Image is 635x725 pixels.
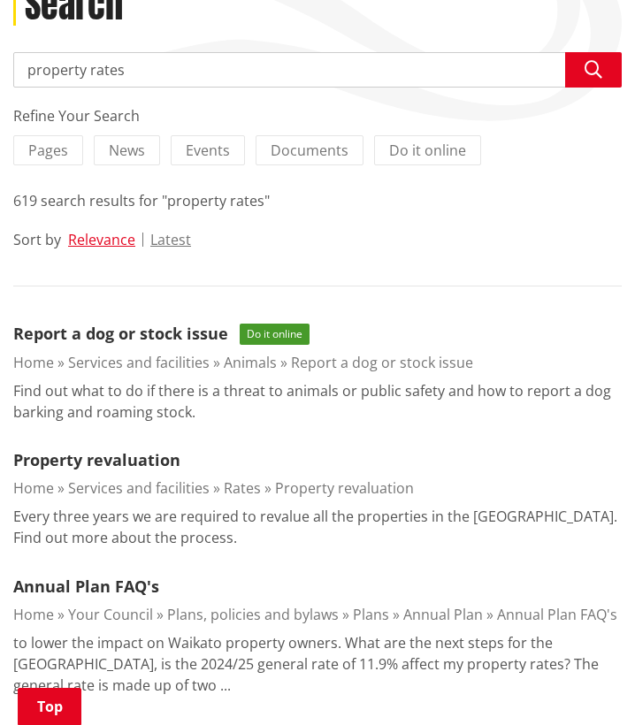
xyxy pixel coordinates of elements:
[68,353,210,372] a: Services and facilities
[291,353,473,372] a: Report a dog or stock issue
[403,605,483,624] a: Annual Plan
[68,605,153,624] a: Your Council
[13,190,622,211] div: 619 search results for "property rates"
[186,141,230,160] span: Events
[554,651,617,714] iframe: Messenger Launcher
[13,605,54,624] a: Home
[68,232,135,248] button: Relevance
[224,353,277,372] a: Animals
[13,105,622,126] div: Refine Your Search
[240,324,310,345] span: Do it online
[224,478,261,498] a: Rates
[13,632,622,696] p: to lower the impact on Waikato property owners. What are the next steps for the [GEOGRAPHIC_DATA]...
[150,232,191,248] button: Latest
[109,141,145,160] span: News
[271,141,348,160] span: Documents
[13,506,622,548] p: Every three years we are required to revalue all the properties in the [GEOGRAPHIC_DATA]. Find ou...
[28,141,68,160] span: Pages
[353,605,389,624] a: Plans
[389,141,466,160] span: Do it online
[13,380,622,423] p: Find out what to do if there is a threat to animals or public safety and how to report a dog bark...
[18,688,81,725] a: Top
[275,478,414,498] a: Property revaluation
[13,449,180,470] a: Property revaluation
[167,605,339,624] a: Plans, policies and bylaws
[13,478,54,498] a: Home
[497,605,617,624] a: Annual Plan FAQ's
[13,229,61,250] div: Sort by
[13,52,622,88] input: Search input
[13,353,54,372] a: Home
[68,478,210,498] a: Services and facilities
[13,323,228,344] a: Report a dog or stock issue
[13,576,159,597] a: Annual Plan FAQ's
